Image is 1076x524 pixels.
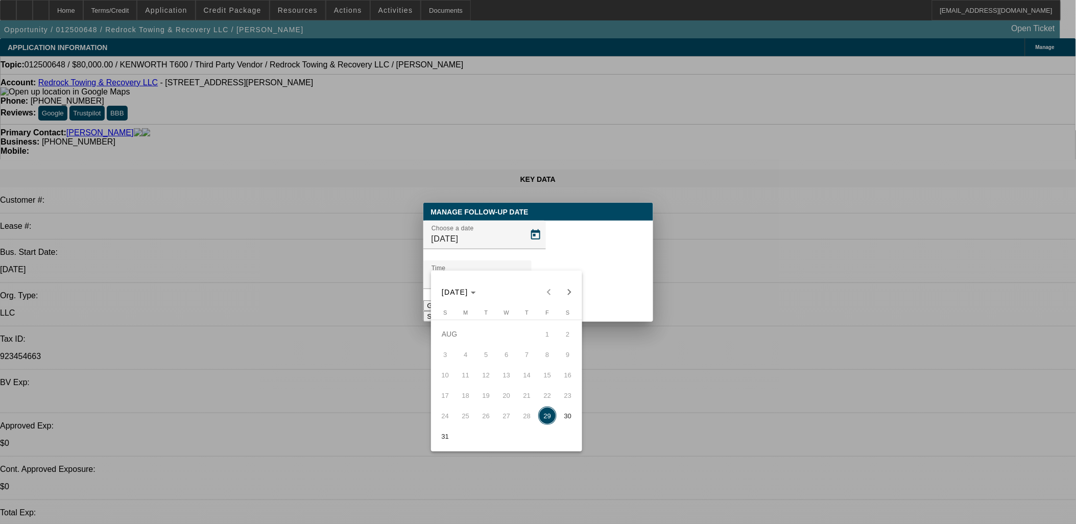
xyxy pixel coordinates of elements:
button: August 1, 2025 [537,324,558,344]
button: August 19, 2025 [476,385,496,406]
button: August 2, 2025 [558,324,578,344]
button: August 24, 2025 [435,406,456,426]
span: S [443,309,447,316]
span: 25 [457,407,475,425]
span: T [485,309,488,316]
span: F [546,309,549,316]
button: August 29, 2025 [537,406,558,426]
button: August 25, 2025 [456,406,476,426]
button: August 20, 2025 [496,385,517,406]
button: August 26, 2025 [476,406,496,426]
span: 1 [538,325,557,343]
button: August 11, 2025 [456,365,476,385]
span: 6 [497,345,516,364]
span: 29 [538,407,557,425]
span: 16 [559,366,577,384]
span: 18 [457,386,475,404]
button: Choose month and year [438,283,480,301]
button: August 17, 2025 [435,385,456,406]
span: 30 [559,407,577,425]
button: August 31, 2025 [435,426,456,446]
span: W [504,309,509,316]
span: 13 [497,366,516,384]
span: S [566,309,569,316]
span: T [525,309,529,316]
span: 27 [497,407,516,425]
button: August 16, 2025 [558,365,578,385]
span: 31 [436,427,455,445]
span: 5 [477,345,495,364]
span: 17 [436,386,455,404]
td: AUG [435,324,537,344]
span: 22 [538,386,557,404]
span: 7 [518,345,536,364]
button: August 8, 2025 [537,344,558,365]
button: August 15, 2025 [537,365,558,385]
button: August 27, 2025 [496,406,517,426]
span: 21 [518,386,536,404]
span: 15 [538,366,557,384]
button: August 6, 2025 [496,344,517,365]
span: 14 [518,366,536,384]
button: August 18, 2025 [456,385,476,406]
span: 3 [436,345,455,364]
button: August 3, 2025 [435,344,456,365]
span: 19 [477,386,495,404]
span: 28 [518,407,536,425]
span: 9 [559,345,577,364]
button: August 30, 2025 [558,406,578,426]
span: 11 [457,366,475,384]
span: 2 [559,325,577,343]
button: August 28, 2025 [517,406,537,426]
span: 24 [436,407,455,425]
button: August 12, 2025 [476,365,496,385]
button: August 4, 2025 [456,344,476,365]
button: August 21, 2025 [517,385,537,406]
button: August 14, 2025 [517,365,537,385]
button: August 7, 2025 [517,344,537,365]
button: August 10, 2025 [435,365,456,385]
button: August 23, 2025 [558,385,578,406]
button: August 13, 2025 [496,365,517,385]
span: 4 [457,345,475,364]
span: 10 [436,366,455,384]
span: [DATE] [442,288,468,296]
span: M [463,309,468,316]
button: Next month [559,282,580,302]
button: August 5, 2025 [476,344,496,365]
button: August 22, 2025 [537,385,558,406]
button: August 9, 2025 [558,344,578,365]
span: 23 [559,386,577,404]
span: 12 [477,366,495,384]
span: 20 [497,386,516,404]
span: 26 [477,407,495,425]
span: 8 [538,345,557,364]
